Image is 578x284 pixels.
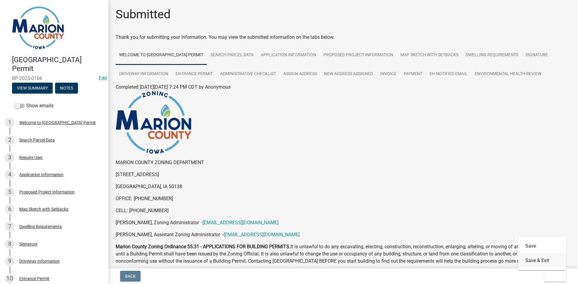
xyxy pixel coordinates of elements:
div: 4 [5,170,14,179]
p: It is unlawful to do any excavating, erecting, construction, reconstruction, enlarging, altering,... [116,243,571,272]
wm-modal-confirm: Summary [12,86,53,91]
p: MARION COUNTY ZONING DEPARTMENT [116,159,571,166]
a: [EMAIL_ADDRESS][DOMAIN_NAME] [224,232,300,237]
div: Require User [19,155,43,160]
div: Dwelling Requirements [19,224,62,229]
a: Environmental Health Review [471,65,545,84]
button: Exit [544,271,566,282]
a: Administrative Checklist [216,65,280,84]
img: image_be028ab4-a45e-4790-9d45-118dc00cb89f.png [116,91,192,154]
a: Welcome to [GEOGRAPHIC_DATA] Permit [116,46,207,65]
a: Edit [99,75,107,81]
button: Save & Exit [518,253,566,268]
div: Driveway Information [19,259,60,263]
a: Payment [400,65,426,84]
div: 7 [5,222,14,231]
a: Dwelling Requirements [462,46,522,65]
a: Proposed Project Information [320,46,397,65]
div: 6 [5,204,14,214]
div: Search Parcel Data [19,138,55,142]
div: 10 [5,274,14,283]
div: 9 [5,256,14,266]
div: 3 [5,153,14,162]
a: Assign Address [280,65,321,84]
p: CELL: [PHONE_NUMBER] [116,207,571,214]
p: [PERSON_NAME], Zoning Administrator - [116,219,571,226]
div: Application Information [19,173,64,177]
span: Exit [549,274,558,279]
a: New Address Assigned [321,65,377,84]
span: BP-2025-0166 [12,75,96,81]
label: Show emails [14,102,54,109]
a: [EMAIL_ADDRESS][DOMAIN_NAME] [203,220,278,225]
a: Application Information [257,46,320,65]
button: View Summary [12,83,53,93]
a: Driveway Information [116,65,172,84]
button: Save [518,239,566,253]
a: Entrance Permit [172,65,216,84]
div: 1 [5,118,14,127]
p: [GEOGRAPHIC_DATA], IA 50138 [116,183,571,190]
div: Exit [518,237,566,270]
p: [STREET_ADDRESS] [116,171,571,178]
img: Marion County, Iowa [12,6,64,49]
div: Map Sketch with Setbacks [19,207,68,211]
div: Welcome to [GEOGRAPHIC_DATA] Permit [19,121,96,125]
wm-modal-confirm: Edit Application Number [99,75,107,81]
div: Entrance Permit [19,276,49,281]
a: Invoice [377,65,400,84]
div: Proposed Project Information [19,190,75,194]
span: Back [125,274,136,279]
p: OFFICE: [PHONE_NUMBER] [116,195,571,202]
button: Notes [55,83,78,93]
a: Map Sketch with Setbacks [397,46,462,65]
a: EH Notified Email [426,65,471,84]
a: Search Parcel Data [207,46,257,65]
div: 8 [5,239,14,249]
a: Signature [522,46,552,65]
p: [PERSON_NAME], Assistant Zoning Administrator - [116,231,571,238]
div: Thank you for submitting your information. You may view the submitted information on the tabs below. [116,34,571,41]
div: 5 [5,187,14,197]
strong: Marion County Zoning Ordinance 55.31 - APPLICATIONS FOR BUILDING PERMITS. [116,244,291,249]
div: Signature [19,242,37,246]
h4: [GEOGRAPHIC_DATA] Permit [12,56,104,73]
h1: Submitted [116,7,171,22]
span: Completed [DATE][DATE] 7:24 PM CDT by Anonymous [116,84,231,90]
wm-modal-confirm: Notes [55,86,78,91]
button: Back [120,271,141,282]
div: 2 [5,135,14,145]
